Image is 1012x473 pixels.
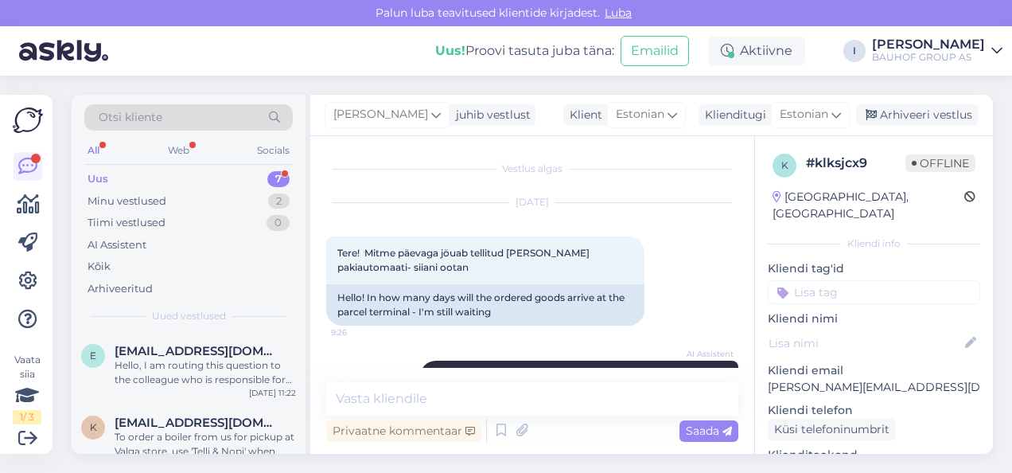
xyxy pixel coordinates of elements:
[84,140,103,161] div: All
[768,260,980,277] p: Kliendi tag'id
[856,104,979,126] div: Arhiveeri vestlus
[88,259,111,275] div: Kõik
[768,419,896,440] div: Küsi telefoninumbrit
[254,140,293,161] div: Socials
[781,159,788,171] span: k
[872,51,985,64] div: BAUHOF GROUP AS
[450,107,531,123] div: juhib vestlust
[769,334,962,352] input: Lisa nimi
[99,109,162,126] span: Otsi kliente
[337,247,592,273] span: Tere! Mitme päevaga jöuab tellitud [PERSON_NAME] pakiautomaati- siiani ootan
[268,193,290,209] div: 2
[708,37,805,65] div: Aktiivne
[115,358,296,387] div: Hello, I am routing this question to the colleague who is responsible for this topic. The reply m...
[326,284,644,326] div: Hello! In how many days will the ordered goods arrive at the parcel terminal - I'm still waiting
[600,6,636,20] span: Luba
[435,43,465,58] b: Uus!
[165,140,193,161] div: Web
[806,154,905,173] div: # klksjcx9
[13,353,41,424] div: Vaata siia
[267,215,290,231] div: 0
[88,215,165,231] div: Tiimi vestlused
[768,311,980,327] p: Kliendi nimi
[699,107,766,123] div: Klienditugi
[872,38,1002,64] a: [PERSON_NAME]BAUHOF GROUP AS
[115,416,280,430] span: keiujuurmaa@gmail.com
[152,309,226,323] span: Uued vestlused
[563,107,602,123] div: Klient
[768,379,980,396] p: [PERSON_NAME][EMAIL_ADDRESS][DOMAIN_NAME]
[88,237,146,253] div: AI Assistent
[780,106,828,123] span: Estonian
[768,447,980,463] p: Klienditeekond
[773,189,964,222] div: [GEOGRAPHIC_DATA], [GEOGRAPHIC_DATA]
[88,171,108,187] div: Uus
[768,362,980,379] p: Kliendi email
[768,280,980,304] input: Lisa tag
[326,162,738,176] div: Vestlus algas
[326,195,738,209] div: [DATE]
[768,402,980,419] p: Kliendi telefon
[616,106,664,123] span: Estonian
[88,281,153,297] div: Arhiveeritud
[13,410,41,424] div: 1 / 3
[90,350,96,362] span: e
[674,348,734,360] span: AI Assistent
[843,40,866,62] div: I
[331,326,391,338] span: 9:26
[115,344,280,358] span: ermo.narva@mail.ee
[115,430,296,459] div: To order a boiler from us for pickup at Valga store, use 'Telli & Nopi' when ordering online. You...
[88,193,166,209] div: Minu vestlused
[333,106,428,123] span: [PERSON_NAME]
[90,421,97,433] span: k
[621,36,689,66] button: Emailid
[267,171,290,187] div: 7
[872,38,985,51] div: [PERSON_NAME]
[249,387,296,399] div: [DATE] 11:22
[435,41,614,61] div: Proovi tasuta juba täna:
[13,107,43,133] img: Askly Logo
[905,154,975,172] span: Offline
[686,424,732,438] span: Saada
[768,236,980,251] div: Kliendi info
[326,420,481,442] div: Privaatne kommentaar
